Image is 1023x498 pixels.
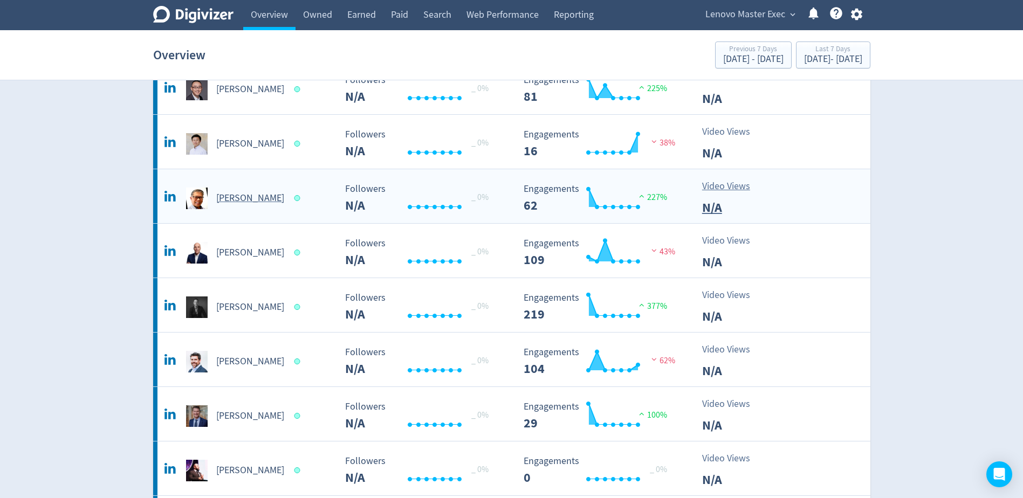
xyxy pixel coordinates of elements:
span: 377% [636,301,667,312]
p: Video Views [702,179,764,193]
img: Matthew Zielinski undefined [186,405,208,427]
h5: [PERSON_NAME] [216,246,284,259]
img: positive-performance.svg [636,192,647,200]
img: Matt Codrington undefined [186,351,208,372]
span: 62% [649,355,675,366]
svg: Followers N/A [340,402,502,430]
p: N/A [702,89,764,108]
span: expand_more [788,10,798,19]
span: 100% [636,410,667,420]
svg: Followers N/A [340,184,502,212]
button: Last 7 Days[DATE]- [DATE] [796,41,870,68]
a: Marco Andresen undefined[PERSON_NAME] Followers N/A Followers N/A _ 0% Engagements 219 Engagement... [153,278,870,332]
img: Marco Andresen undefined [186,296,208,318]
p: Video Views [702,288,764,302]
h5: [PERSON_NAME] [216,137,284,150]
p: N/A [702,470,764,489]
span: Data last synced: 17 Sep 2025, 1:02pm (AEST) [294,304,303,310]
svg: Engagements 16 [518,129,680,158]
svg: Engagements 0 [518,456,680,485]
span: _ 0% [471,83,489,94]
p: Video Views [702,451,764,466]
span: _ 0% [471,301,489,312]
img: Eric Yu Hai undefined [186,79,208,100]
button: Lenovo Master Exec [702,6,798,23]
span: _ 0% [471,355,489,366]
h5: [PERSON_NAME] [216,83,284,96]
div: Previous 7 Days [723,45,784,54]
span: Data last synced: 17 Sep 2025, 12:02am (AEST) [294,195,303,201]
div: [DATE] - [DATE] [804,54,862,64]
a: Eric Yu Hai undefined[PERSON_NAME] Followers N/A Followers N/A _ 0% Engagements 81 Engagements 81... [153,60,870,114]
span: 38% [649,137,675,148]
svg: Followers N/A [340,238,502,267]
div: Open Intercom Messenger [986,461,1012,487]
p: Video Views [702,124,764,139]
svg: Followers N/A [340,129,502,158]
span: 43% [649,246,675,257]
img: John Stamer undefined [186,242,208,264]
span: Data last synced: 17 Sep 2025, 3:02am (AEST) [294,86,303,92]
p: N/A [702,198,764,217]
span: Data last synced: 17 Sep 2025, 10:02am (AEST) [294,413,303,419]
img: positive-performance.svg [636,301,647,309]
svg: Engagements 104 [518,347,680,376]
p: Video Views [702,397,764,411]
a: Matthew Zielinski undefined[PERSON_NAME] Followers N/A Followers N/A _ 0% Engagements 29 Engageme... [153,387,870,441]
img: negative-performance.svg [649,137,660,146]
p: N/A [702,361,764,381]
svg: Engagements 62 [518,184,680,212]
h5: [PERSON_NAME] [216,355,284,368]
span: _ 0% [471,246,489,257]
p: Video Views [702,342,764,357]
span: Data last synced: 17 Sep 2025, 1:02pm (AEST) [294,141,303,147]
svg: Engagements 219 [518,293,680,321]
h5: [PERSON_NAME] [216,192,284,205]
svg: Followers N/A [340,347,502,376]
svg: Followers N/A [340,75,502,103]
div: [DATE] - [DATE] [723,54,784,64]
img: negative-performance.svg [649,246,660,254]
span: Data last synced: 16 Sep 2025, 8:02pm (AEST) [294,250,303,255]
span: Data last synced: 16 Sep 2025, 7:02pm (AEST) [294,467,303,473]
h1: Overview [153,38,205,72]
span: _ 0% [471,410,489,420]
span: Lenovo Master Exec [705,6,785,23]
svg: Followers N/A [340,456,502,485]
p: Video Views [702,233,764,248]
p: N/A [702,252,764,272]
a: Nima Baiati undefined[PERSON_NAME] Followers N/A Followers N/A _ 0% Engagements 0 Engagements 0 _... [153,441,870,495]
img: George Toh undefined [186,133,208,155]
span: _ 0% [471,464,489,475]
p: N/A [702,416,764,435]
a: John Stamer undefined[PERSON_NAME] Followers N/A Followers N/A _ 0% Engagements 109 Engagements 1... [153,224,870,278]
a: James Loh undefined[PERSON_NAME] Followers N/A Followers N/A _ 0% Engagements 62 Engagements 62 2... [153,169,870,223]
img: negative-performance.svg [649,355,660,363]
button: Previous 7 Days[DATE] - [DATE] [715,41,792,68]
img: positive-performance.svg [636,83,647,91]
img: James Loh undefined [186,188,208,209]
h5: [PERSON_NAME] [216,410,284,423]
div: Last 7 Days [804,45,862,54]
span: _ 0% [471,192,489,203]
span: 227% [636,192,667,203]
svg: Engagements 81 [518,75,680,103]
span: Data last synced: 16 Sep 2025, 9:01pm (AEST) [294,358,303,364]
a: George Toh undefined[PERSON_NAME] Followers N/A Followers N/A _ 0% Engagements 16 Engagements 16 ... [153,115,870,169]
span: 225% [636,83,667,94]
p: N/A [702,143,764,163]
span: _ 0% [650,464,667,475]
img: Nima Baiati undefined [186,460,208,481]
p: N/A [702,307,764,326]
h5: [PERSON_NAME] [216,464,284,477]
svg: Engagements 109 [518,238,680,267]
svg: Engagements 29 [518,402,680,430]
h5: [PERSON_NAME] [216,301,284,314]
span: _ 0% [471,137,489,148]
a: Matt Codrington undefined[PERSON_NAME] Followers N/A Followers N/A _ 0% Engagements 104 Engagemen... [153,333,870,386]
svg: Followers N/A [340,293,502,321]
img: positive-performance.svg [636,410,647,418]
